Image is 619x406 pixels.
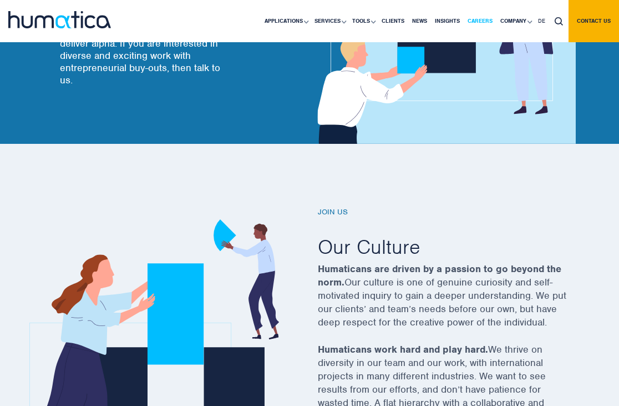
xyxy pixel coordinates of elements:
strong: Humaticans are driven by a passion to go beyond the norm. [318,263,561,288]
img: logo [8,11,111,28]
img: search_icon [555,17,563,26]
span: DE [538,17,545,24]
h2: Our Culture [318,234,567,259]
h6: Join us [318,208,567,217]
strong: Humaticans work hard and play hard. [318,343,488,355]
p: Our culture is one of genuine curiosity and self-motivated inquiry to gain a deeper understanding... [318,262,567,343]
